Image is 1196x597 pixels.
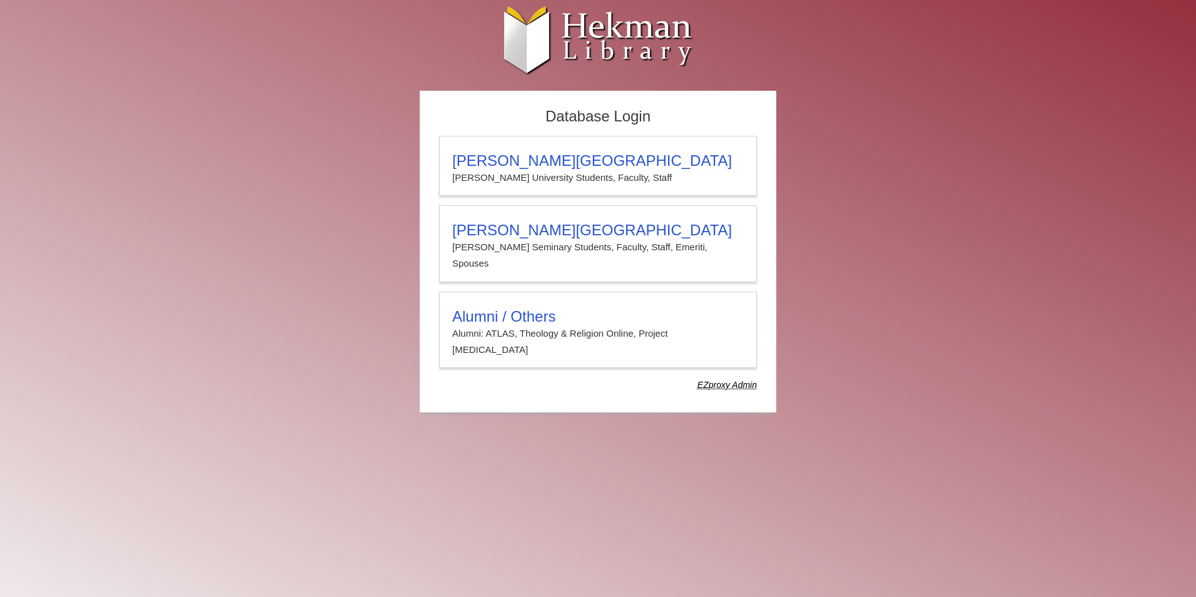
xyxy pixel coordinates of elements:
p: [PERSON_NAME] Seminary Students, Faculty, Staff, Emeriti, Spouses [452,239,744,272]
h3: [PERSON_NAME][GEOGRAPHIC_DATA] [452,152,744,170]
h3: Alumni / Others [452,308,744,325]
a: [PERSON_NAME][GEOGRAPHIC_DATA][PERSON_NAME] University Students, Faculty, Staff [439,136,757,196]
summary: Alumni / OthersAlumni: ATLAS, Theology & Religion Online, Project [MEDICAL_DATA] [452,308,744,359]
p: Alumni: ATLAS, Theology & Religion Online, Project [MEDICAL_DATA] [452,325,744,359]
p: [PERSON_NAME] University Students, Faculty, Staff [452,170,744,186]
h3: [PERSON_NAME][GEOGRAPHIC_DATA] [452,222,744,239]
a: [PERSON_NAME][GEOGRAPHIC_DATA][PERSON_NAME] Seminary Students, Faculty, Staff, Emeriti, Spouses [439,205,757,282]
h2: Database Login [433,104,763,130]
dfn: Use Alumni login [697,380,757,390]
